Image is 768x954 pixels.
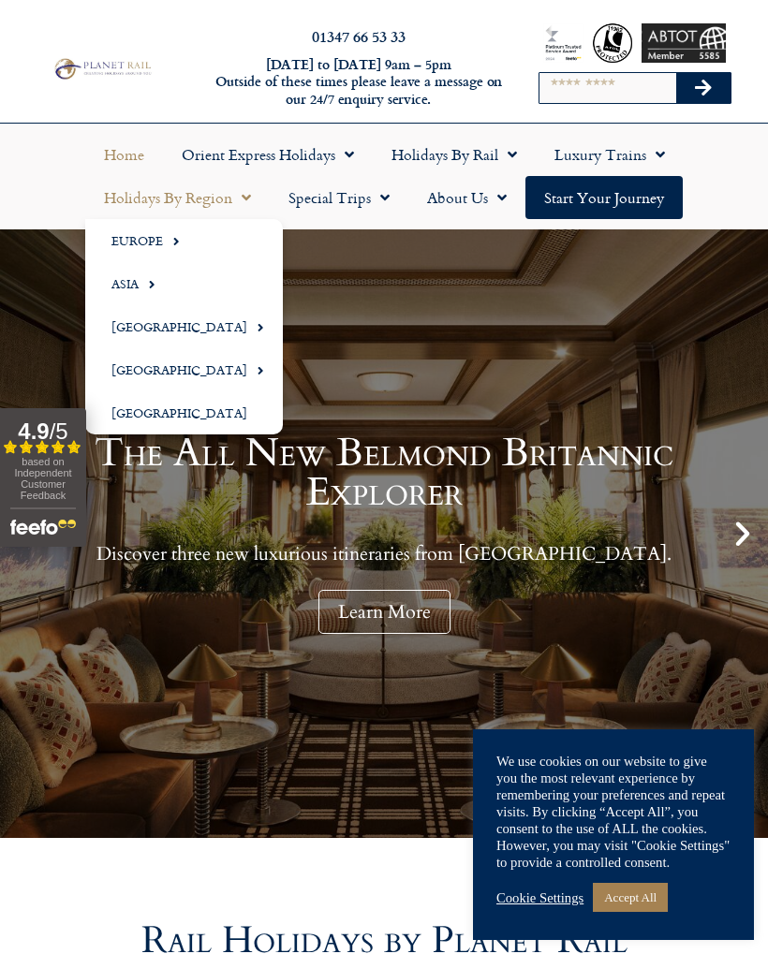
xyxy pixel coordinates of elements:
[163,133,373,176] a: Orient Express Holidays
[9,133,759,219] nav: Menu
[270,176,408,219] a: Special Trips
[312,25,406,47] a: 01347 66 53 33
[85,219,283,262] a: Europe
[536,133,684,176] a: Luxury Trains
[47,433,721,512] h1: The All New Belmond Britannic Explorer
[210,56,508,109] h6: [DATE] to [DATE] 9am – 5pm Outside of these times please leave a message on our 24/7 enquiry serv...
[51,56,154,81] img: Planet Rail Train Holidays Logo
[727,518,759,550] div: Next slide
[525,176,683,219] a: Start your Journey
[318,590,450,634] div: Learn More
[85,305,283,348] a: [GEOGRAPHIC_DATA]
[676,73,731,103] button: Search
[85,176,270,219] a: Holidays by Region
[85,262,283,305] a: Asia
[47,542,721,565] p: Discover three new luxurious itineraries from [GEOGRAPHIC_DATA].
[408,176,525,219] a: About Us
[593,883,668,912] a: Accept All
[496,753,731,871] div: We use cookies on our website to give you the most relevant experience by remembering your prefer...
[85,348,283,391] a: [GEOGRAPHIC_DATA]
[85,391,283,434] a: [GEOGRAPHIC_DATA]
[85,133,163,176] a: Home
[373,133,536,176] a: Holidays by Rail
[496,889,583,906] a: Cookie Settings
